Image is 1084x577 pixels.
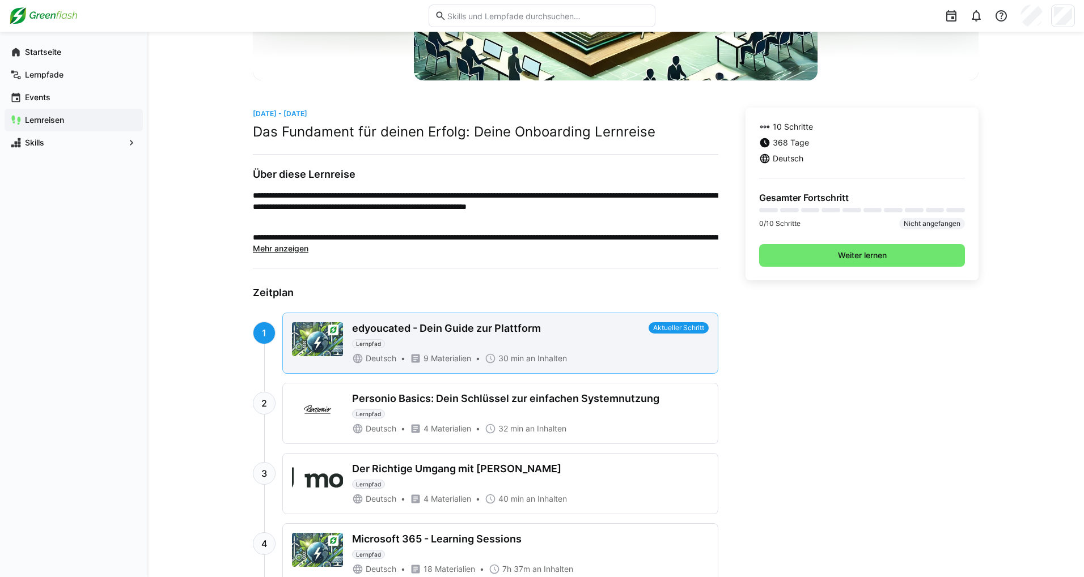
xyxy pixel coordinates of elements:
[424,353,471,364] span: 9 Materialien
[424,493,471,505] span: 4 Materialien
[356,411,381,417] span: Lernpfad
[502,563,573,575] span: 7h 37m an Inhalten
[366,563,396,575] span: Deutsch
[366,423,396,434] span: Deutsch
[366,353,396,364] span: Deutsch
[773,137,809,148] span: 368 Tage
[253,168,718,181] h3: Über diese Lernreise
[253,322,276,344] div: 1
[759,219,801,228] p: 0/10 Schritte
[773,153,803,164] span: Deutsch
[253,462,276,485] div: 3
[253,243,308,253] span: Mehr anzeigen
[773,121,813,133] span: 10 Schritte
[424,563,475,575] span: 18 Materialien
[498,423,566,434] span: 32 min an Inhalten
[649,322,709,334] span: Aktueller Schritt
[498,353,567,364] span: 30 min an Inhalten
[253,123,718,140] h2: Das Fundament für deinen Erfolg: Deine Onboarding Lernreise
[253,532,276,555] div: 4
[836,250,888,261] span: Weiter lernen
[253,287,718,299] h3: Zeitplan
[352,322,541,335] div: edyoucated - Dein Guide zur Plattform
[292,533,343,567] img: Microsoft 365 - Learning Sessions
[424,423,471,434] span: 4 Materialien
[253,109,307,118] span: [DATE] - [DATE]
[352,533,522,545] div: Microsoft 365 - Learning Sessions
[498,493,567,505] span: 40 min an Inhalten
[352,463,561,475] div: Der Richtige Umgang mit [PERSON_NAME]
[899,218,965,229] span: Nicht angefangen
[253,392,276,414] div: 2
[292,392,343,426] img: Personio Basics: Dein Schlüssel zur einfachen Systemnutzung
[292,463,343,497] img: Der Richtige Umgang mit Moss
[352,392,659,405] div: Personio Basics: Dein Schlüssel zur einfachen Systemnutzung
[356,340,381,347] span: Lernpfad
[356,481,381,488] span: Lernpfad
[356,551,381,558] span: Lernpfad
[446,11,649,21] input: Skills und Lernpfade durchsuchen…
[759,192,965,203] h4: Gesamter Fortschritt
[292,322,343,356] img: edyoucated - Dein Guide zur Plattform
[366,493,396,505] span: Deutsch
[759,244,965,267] button: Weiter lernen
